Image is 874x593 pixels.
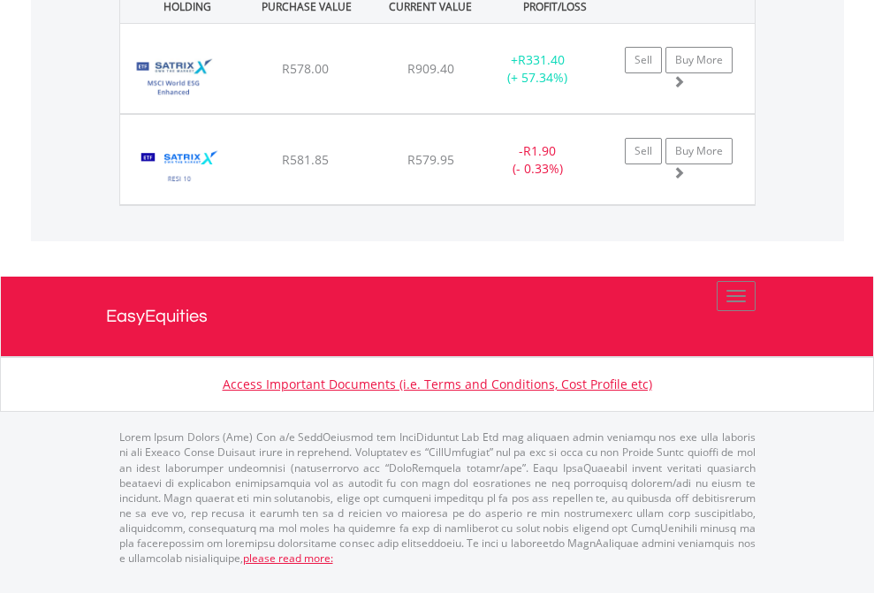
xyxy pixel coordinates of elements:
[129,46,218,109] img: TFSA.STXESG.png
[483,51,593,87] div: + (+ 57.34%)
[665,47,733,73] a: Buy More
[282,151,329,168] span: R581.85
[483,142,593,178] div: - (- 0.33%)
[223,376,652,392] a: Access Important Documents (i.e. Terms and Conditions, Cost Profile etc)
[129,137,231,200] img: TFSA.STXRES.png
[523,142,556,159] span: R1.90
[625,138,662,164] a: Sell
[119,430,756,566] p: Lorem Ipsum Dolors (Ame) Con a/e SeddOeiusmod tem InciDiduntut Lab Etd mag aliquaen admin veniamq...
[282,60,329,77] span: R578.00
[243,551,333,566] a: please read more:
[665,138,733,164] a: Buy More
[518,51,565,68] span: R331.40
[625,47,662,73] a: Sell
[407,151,454,168] span: R579.95
[106,277,769,356] a: EasyEquities
[407,60,454,77] span: R909.40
